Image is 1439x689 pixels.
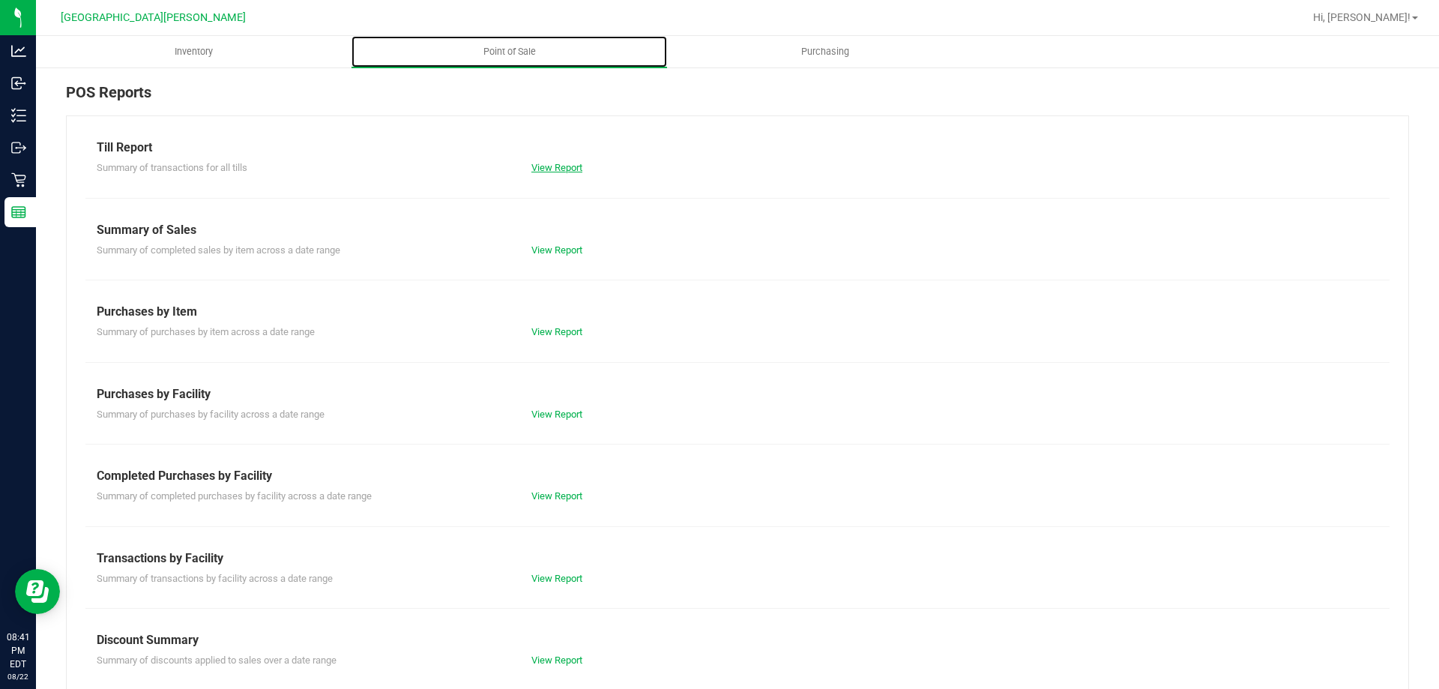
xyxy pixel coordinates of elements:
a: View Report [531,244,582,256]
a: View Report [531,326,582,337]
div: POS Reports [66,81,1409,115]
div: Completed Purchases by Facility [97,467,1378,485]
a: View Report [531,409,582,420]
div: Purchases by Item [97,303,1378,321]
inline-svg: Outbound [11,140,26,155]
span: Summary of completed purchases by facility across a date range [97,490,372,502]
span: Purchasing [781,45,869,58]
a: View Report [531,655,582,666]
a: Inventory [36,36,352,67]
inline-svg: Inbound [11,76,26,91]
div: Purchases by Facility [97,385,1378,403]
span: [GEOGRAPHIC_DATA][PERSON_NAME] [61,11,246,24]
p: 08:41 PM EDT [7,631,29,671]
inline-svg: Analytics [11,43,26,58]
div: Discount Summary [97,631,1378,649]
inline-svg: Inventory [11,108,26,123]
a: Point of Sale [352,36,667,67]
a: Purchasing [667,36,983,67]
span: Summary of completed sales by item across a date range [97,244,340,256]
span: Summary of purchases by facility across a date range [97,409,325,420]
span: Hi, [PERSON_NAME]! [1313,11,1411,23]
a: View Report [531,162,582,173]
span: Inventory [154,45,233,58]
span: Point of Sale [463,45,556,58]
div: Till Report [97,139,1378,157]
a: View Report [531,573,582,584]
span: Summary of purchases by item across a date range [97,326,315,337]
inline-svg: Retail [11,172,26,187]
span: Summary of transactions by facility across a date range [97,573,333,584]
span: Summary of discounts applied to sales over a date range [97,655,337,666]
span: Summary of transactions for all tills [97,162,247,173]
a: View Report [531,490,582,502]
iframe: Resource center [15,569,60,614]
p: 08/22 [7,671,29,682]
div: Transactions by Facility [97,550,1378,568]
div: Summary of Sales [97,221,1378,239]
inline-svg: Reports [11,205,26,220]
